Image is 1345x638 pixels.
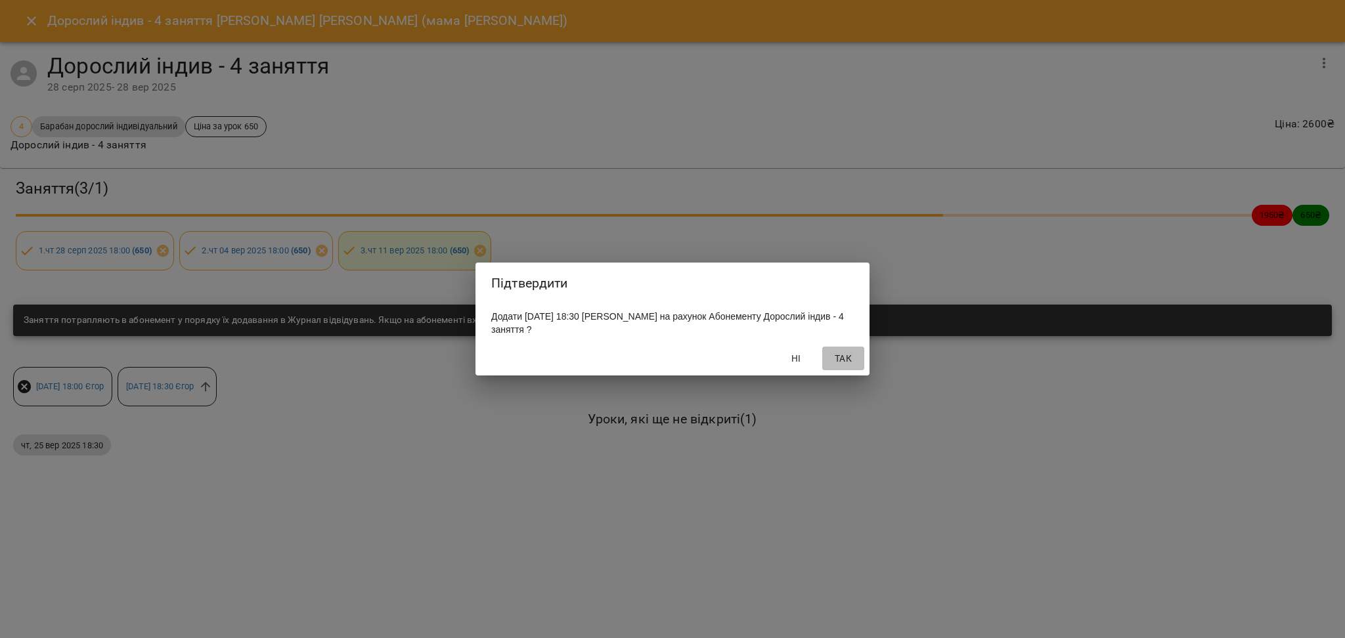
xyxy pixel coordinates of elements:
h2: Підтвердити [491,273,854,293]
span: Ні [780,351,812,366]
div: Додати [DATE] 18:30 [PERSON_NAME] на рахунок Абонементу Дорослий індив - 4 заняття ? [475,305,870,341]
button: Так [822,347,864,370]
span: Так [827,351,859,366]
button: Ні [775,347,817,370]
